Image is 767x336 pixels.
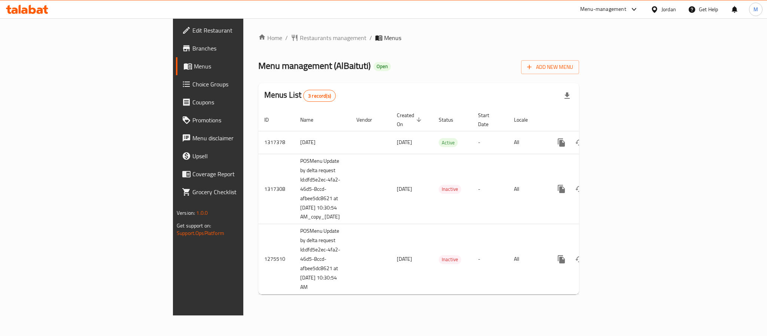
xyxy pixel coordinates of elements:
[397,184,412,194] span: [DATE]
[514,115,538,124] span: Locale
[177,228,224,238] a: Support.OpsPlatform
[439,115,463,124] span: Status
[570,134,588,152] button: Change Status
[547,109,630,131] th: Actions
[570,250,588,268] button: Change Status
[508,224,547,294] td: All
[521,60,579,74] button: Add New Menu
[176,93,301,111] a: Coupons
[300,33,366,42] span: Restaurants management
[369,33,372,42] li: /
[304,92,335,100] span: 3 record(s)
[177,208,195,218] span: Version:
[176,147,301,165] a: Upsell
[192,169,295,178] span: Coverage Report
[300,115,323,124] span: Name
[294,224,350,294] td: POSMenu Update by delta request Id:dfd5e2ec-4fa2-46d5-8ccd-afbee5dc8621 at [DATE] 10:30:54 AM
[176,75,301,93] a: Choice Groups
[192,134,295,143] span: Menu disclaimer
[258,33,579,42] nav: breadcrumb
[397,111,424,129] span: Created On
[570,180,588,198] button: Change Status
[176,39,301,57] a: Branches
[192,98,295,107] span: Coupons
[356,115,382,124] span: Vendor
[374,62,391,71] div: Open
[176,183,301,201] a: Grocery Checklist
[176,57,301,75] a: Menus
[192,187,295,196] span: Grocery Checklist
[472,131,508,154] td: -
[303,90,336,102] div: Total records count
[472,154,508,224] td: -
[508,154,547,224] td: All
[439,255,461,264] span: Inactive
[176,111,301,129] a: Promotions
[176,165,301,183] a: Coverage Report
[294,131,350,154] td: [DATE]
[192,44,295,53] span: Branches
[294,154,350,224] td: POSMenu Update by delta request Id:dfd5e2ec-4fa2-46d5-8ccd-afbee5dc8621 at [DATE] 10:30:54 AM_cop...
[264,115,279,124] span: ID
[176,21,301,39] a: Edit Restaurant
[194,62,295,71] span: Menus
[196,208,208,218] span: 1.0.0
[439,138,458,147] span: Active
[754,5,758,13] span: M
[558,87,576,105] div: Export file
[580,5,626,14] div: Menu-management
[176,129,301,147] a: Menu disclaimer
[384,33,401,42] span: Menus
[374,63,391,70] span: Open
[508,131,547,154] td: All
[527,62,573,72] span: Add New Menu
[478,111,499,129] span: Start Date
[439,185,461,193] span: Inactive
[192,80,295,89] span: Choice Groups
[258,109,630,295] table: enhanced table
[177,221,211,230] span: Get support on:
[472,224,508,294] td: -
[397,137,412,147] span: [DATE]
[192,152,295,161] span: Upsell
[291,33,366,42] a: Restaurants management
[661,5,676,13] div: Jordan
[553,250,570,268] button: more
[264,89,336,102] h2: Menus List
[192,26,295,35] span: Edit Restaurant
[258,57,371,74] span: Menu management ( AlBaituti )
[192,116,295,125] span: Promotions
[553,134,570,152] button: more
[553,180,570,198] button: more
[397,254,412,264] span: [DATE]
